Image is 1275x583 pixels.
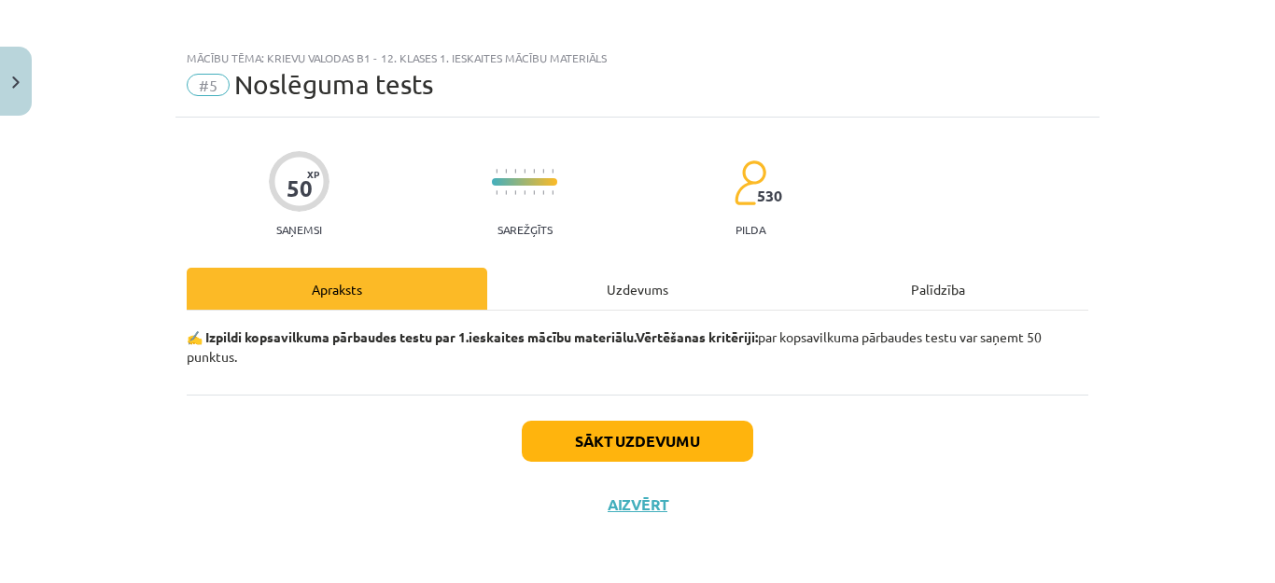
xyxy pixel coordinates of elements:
[533,169,535,174] img: icon-short-line-57e1e144782c952c97e751825c79c345078a6d821885a25fce030b3d8c18986b.svg
[524,169,525,174] img: icon-short-line-57e1e144782c952c97e751825c79c345078a6d821885a25fce030b3d8c18986b.svg
[636,328,758,345] strong: Vērtēšanas kritēriji:
[505,190,507,195] img: icon-short-line-57e1e144782c952c97e751825c79c345078a6d821885a25fce030b3d8c18986b.svg
[496,190,497,195] img: icon-short-line-57e1e144782c952c97e751825c79c345078a6d821885a25fce030b3d8c18986b.svg
[187,51,1088,64] div: Mācību tēma: Krievu valodas b1 - 12. klases 1. ieskaites mācību materiāls
[524,190,525,195] img: icon-short-line-57e1e144782c952c97e751825c79c345078a6d821885a25fce030b3d8c18986b.svg
[514,169,516,174] img: icon-short-line-57e1e144782c952c97e751825c79c345078a6d821885a25fce030b3d8c18986b.svg
[542,169,544,174] img: icon-short-line-57e1e144782c952c97e751825c79c345078a6d821885a25fce030b3d8c18986b.svg
[542,190,544,195] img: icon-short-line-57e1e144782c952c97e751825c79c345078a6d821885a25fce030b3d8c18986b.svg
[734,160,766,206] img: students-c634bb4e5e11cddfef0936a35e636f08e4e9abd3cc4e673bd6f9a4125e45ecb1.svg
[602,495,673,514] button: Aizvērt
[187,327,1088,367] p: par kopsavilkuma pārbaudes testu var saņemt 50 punktus.
[187,328,636,345] b: ✍️ Izpildi kopsavilkuma pārbaudes testu par 1.ieskaites mācību materiālu.
[187,74,230,96] span: #5
[234,69,433,100] span: Noslēguma tests
[307,169,319,179] span: XP
[788,268,1088,310] div: Palīdzība
[552,169,553,174] img: icon-short-line-57e1e144782c952c97e751825c79c345078a6d821885a25fce030b3d8c18986b.svg
[496,169,497,174] img: icon-short-line-57e1e144782c952c97e751825c79c345078a6d821885a25fce030b3d8c18986b.svg
[487,268,788,310] div: Uzdevums
[269,223,329,236] p: Saņemsi
[287,175,313,201] div: 50
[514,190,516,195] img: icon-short-line-57e1e144782c952c97e751825c79c345078a6d821885a25fce030b3d8c18986b.svg
[552,190,553,195] img: icon-short-line-57e1e144782c952c97e751825c79c345078a6d821885a25fce030b3d8c18986b.svg
[736,223,765,236] p: pilda
[187,268,487,310] div: Apraksts
[533,190,535,195] img: icon-short-line-57e1e144782c952c97e751825c79c345078a6d821885a25fce030b3d8c18986b.svg
[497,223,553,236] p: Sarežģīts
[505,169,507,174] img: icon-short-line-57e1e144782c952c97e751825c79c345078a6d821885a25fce030b3d8c18986b.svg
[522,421,753,462] button: Sākt uzdevumu
[12,76,20,89] img: icon-close-lesson-0947bae3869378f0d4975bcd49f059093ad1ed9edebbc8119c70593378902aed.svg
[757,187,782,204] span: 530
